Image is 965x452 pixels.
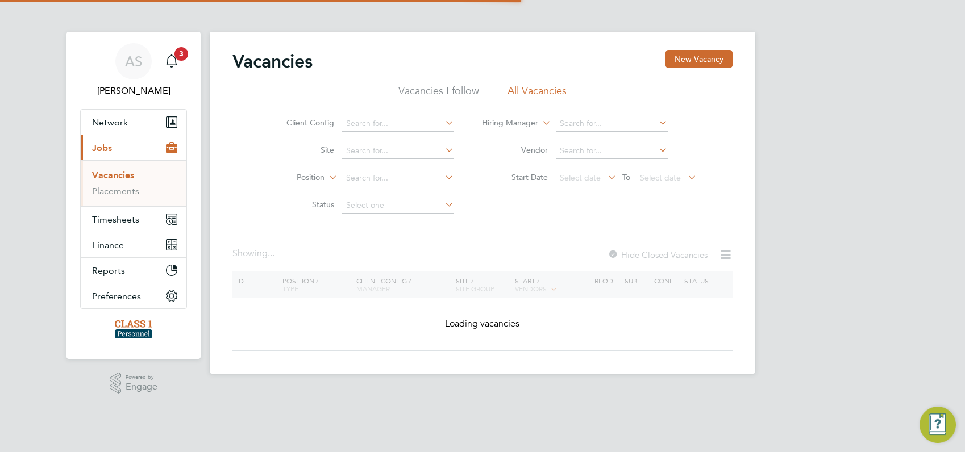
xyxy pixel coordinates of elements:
[110,373,158,394] a: Powered byEngage
[560,173,601,183] span: Select date
[125,54,142,69] span: AS
[259,172,325,183] label: Position
[556,116,668,132] input: Search for...
[342,143,454,159] input: Search for...
[81,160,186,206] div: Jobs
[126,373,157,382] span: Powered by
[920,407,956,443] button: Engage Resource Center
[269,145,334,155] label: Site
[483,172,548,182] label: Start Date
[269,199,334,210] label: Status
[556,143,668,159] input: Search for...
[92,117,128,128] span: Network
[619,170,634,185] span: To
[483,145,548,155] label: Vendor
[608,249,708,260] label: Hide Closed Vacancies
[640,173,681,183] span: Select date
[92,143,112,153] span: Jobs
[92,214,139,225] span: Timesheets
[473,118,538,129] label: Hiring Manager
[81,232,186,257] button: Finance
[160,43,183,79] a: 3
[126,382,157,392] span: Engage
[268,248,274,259] span: ...
[92,291,141,302] span: Preferences
[342,116,454,132] input: Search for...
[232,50,313,73] h2: Vacancies
[92,265,125,276] span: Reports
[81,283,186,308] button: Preferences
[92,186,139,196] a: Placements
[342,170,454,186] input: Search for...
[92,240,124,250] span: Finance
[66,32,201,359] nav: Main navigation
[81,258,186,283] button: Reports
[81,110,186,135] button: Network
[80,84,187,98] span: Angela Sabaroche
[81,135,186,160] button: Jobs
[342,198,454,214] input: Select one
[269,118,334,128] label: Client Config
[80,320,187,338] a: Go to home page
[115,320,153,338] img: class1personnel-logo-retina.png
[232,248,277,260] div: Showing
[92,170,134,181] a: Vacancies
[80,43,187,98] a: AS[PERSON_NAME]
[665,50,733,68] button: New Vacancy
[398,84,479,104] li: Vacancies I follow
[174,47,188,61] span: 3
[81,207,186,232] button: Timesheets
[508,84,567,104] li: All Vacancies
